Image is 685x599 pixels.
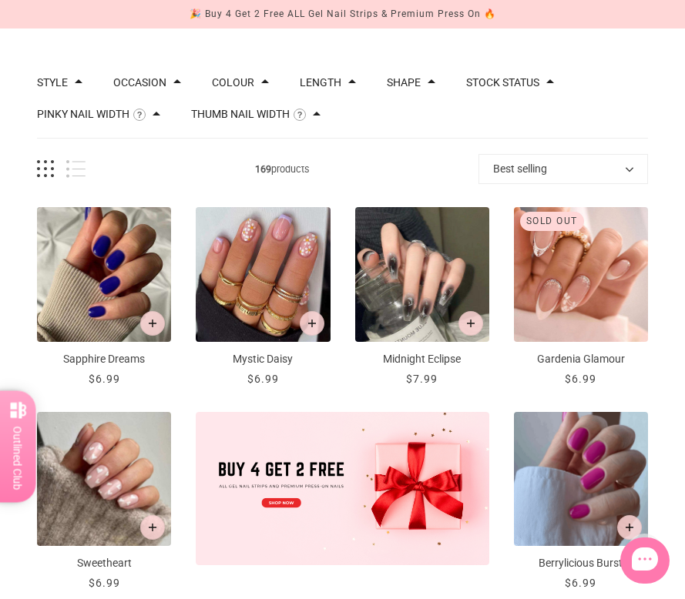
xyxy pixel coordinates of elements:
[37,207,171,387] a: Sapphire Dreams
[37,207,171,341] img: Sapphire Dreams - Press On Nails
[514,412,648,591] a: Berrylicious Burst
[355,351,489,367] p: Midnight Eclipse
[300,311,324,336] button: Add to cart
[66,160,86,178] button: List view
[89,577,120,589] span: $6.99
[86,161,478,177] span: products
[514,412,648,546] img: Berrylicious Burst-Press on Manicure-Outlined
[300,77,341,88] button: Filter by Length
[617,515,642,540] button: Add to cart
[190,6,496,22] div: 🎉 Buy 4 Get 2 Free ALL Gel Nail Strips & Premium Press On 🔥
[565,373,596,385] span: $6.99
[514,555,648,571] p: Berrylicious Burst
[196,351,330,367] p: Mystic Daisy
[89,373,120,385] span: $6.99
[37,109,129,119] button: Filter by Pinky Nail Width
[565,577,596,589] span: $6.99
[247,373,279,385] span: $6.99
[212,77,254,88] button: Filter by Colour
[37,351,171,367] p: Sapphire Dreams
[255,163,271,175] b: 169
[113,77,166,88] button: Filter by Occasion
[140,311,165,336] button: Add to cart
[478,154,648,184] button: Best selling
[37,160,54,178] button: Grid view
[514,207,648,387] a: Gardenia Glamour
[520,212,584,231] div: Sold out
[37,77,68,88] button: Filter by Style
[196,207,330,387] a: Mystic Daisy
[387,77,421,88] button: Filter by Shape
[458,311,483,336] button: Add to cart
[514,351,648,367] p: Gardenia Glamour
[406,373,438,385] span: $7.99
[140,515,165,540] button: Add to cart
[466,77,539,88] button: Filter by Stock status
[37,412,171,591] a: Sweetheart
[191,109,290,119] button: Filter by Thumb Nail Width
[355,207,489,387] a: Midnight Eclipse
